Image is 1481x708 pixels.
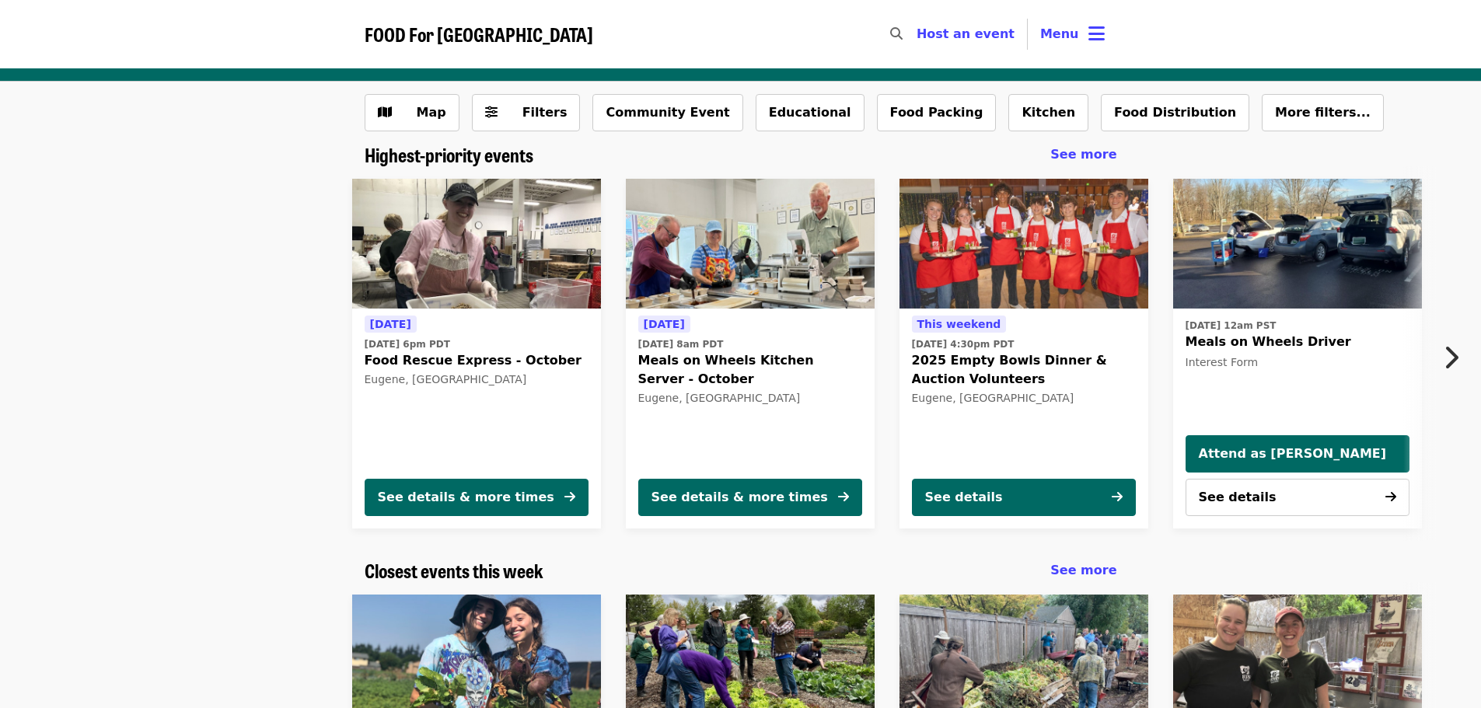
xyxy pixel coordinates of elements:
[877,94,997,131] button: Food Packing
[1186,319,1277,333] time: [DATE] 12am PST
[352,144,1130,166] div: Highest-priority events
[899,179,1148,528] a: See details for "2025 Empty Bowls Dinner & Auction Volunteers"
[1050,561,1116,580] a: See more
[365,556,543,584] span: Closest events this week
[352,560,1130,582] div: Closest events this week
[638,337,724,351] time: [DATE] 8am PDT
[912,392,1136,405] div: Eugene, [GEOGRAPHIC_DATA]
[890,26,903,41] i: search icon
[365,94,459,131] button: Show map view
[1199,490,1277,504] span: See details
[1008,94,1088,131] button: Kitchen
[1186,333,1409,351] span: Meals on Wheels Driver
[365,20,593,47] span: FOOD For [GEOGRAPHIC_DATA]
[756,94,864,131] button: Educational
[1101,94,1249,131] button: Food Distribution
[522,105,568,120] span: Filters
[365,351,589,370] span: Food Rescue Express - October
[1275,105,1371,120] span: More filters...
[365,479,589,516] button: See details & more times
[651,488,828,507] div: See details & more times
[1112,490,1123,504] i: arrow-right icon
[365,560,543,582] a: Closest events this week
[912,337,1015,351] time: [DATE] 4:30pm PDT
[917,318,1001,330] span: This weekend
[1385,490,1396,504] i: arrow-right icon
[626,179,875,528] a: See details for "Meals on Wheels Kitchen Server - October"
[912,16,924,53] input: Search
[912,479,1136,516] button: See details
[638,479,862,516] button: See details & more times
[899,179,1148,309] img: 2025 Empty Bowls Dinner & Auction Volunteers organized by FOOD For Lane County
[1028,16,1117,53] button: Toggle account menu
[370,318,411,330] span: [DATE]
[564,490,575,504] i: arrow-right icon
[472,94,581,131] button: Filters (0 selected)
[1186,315,1409,374] a: See details for "Meals on Wheels Driver"
[638,392,862,405] div: Eugene, [GEOGRAPHIC_DATA]
[1050,563,1116,577] span: See more
[417,105,446,120] span: Map
[1262,94,1384,131] button: More filters...
[1186,435,1409,473] button: Attend as [PERSON_NAME]
[365,144,533,166] a: Highest-priority events
[1186,356,1259,368] span: Interest Form
[378,488,554,507] div: See details & more times
[638,351,862,389] span: Meals on Wheels Kitchen Server - October
[925,488,1003,507] div: See details
[1173,179,1422,309] a: Meals on Wheels Driver
[365,23,593,46] a: FOOD For [GEOGRAPHIC_DATA]
[626,179,875,309] img: Meals on Wheels Kitchen Server - October organized by FOOD For Lane County
[1050,145,1116,164] a: See more
[644,318,685,330] span: [DATE]
[1173,179,1422,309] img: Meals on Wheels Driver organized by FOOD For Lane County
[838,490,849,504] i: arrow-right icon
[1430,336,1481,379] button: Next item
[365,373,589,386] div: Eugene, [GEOGRAPHIC_DATA]
[1040,26,1079,41] span: Menu
[1199,445,1396,463] span: Attend as [PERSON_NAME]
[1088,23,1105,45] i: bars icon
[1050,147,1116,162] span: See more
[352,179,601,309] img: Food Rescue Express - October organized by FOOD For Lane County
[912,351,1136,389] span: 2025 Empty Bowls Dinner & Auction Volunteers
[352,179,601,528] a: See details for "Food Rescue Express - October"
[365,337,450,351] time: [DATE] 6pm PDT
[592,94,742,131] button: Community Event
[365,141,533,168] span: Highest-priority events
[1443,343,1458,372] i: chevron-right icon
[1186,479,1409,516] button: See details
[917,26,1015,41] a: Host an event
[378,105,392,120] i: map icon
[485,105,498,120] i: sliders-h icon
